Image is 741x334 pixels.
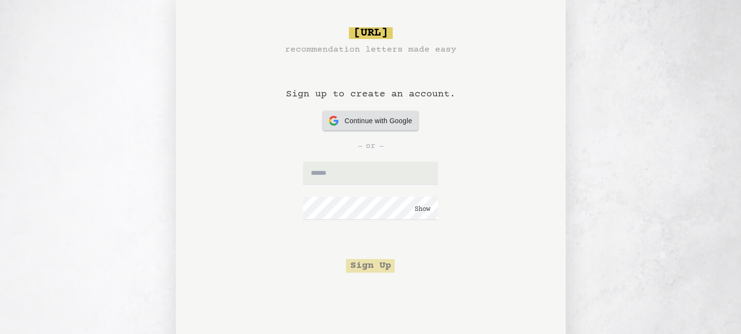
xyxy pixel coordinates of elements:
h3: recommendation letters made easy [285,43,456,56]
h1: Sign up to create an account. [286,56,456,111]
button: Continue with Google [323,111,418,130]
span: or [366,140,376,152]
span: [URL] [349,27,393,39]
span: Continue with Google [344,116,412,126]
button: Sign Up [346,259,395,273]
button: Show [415,204,430,214]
